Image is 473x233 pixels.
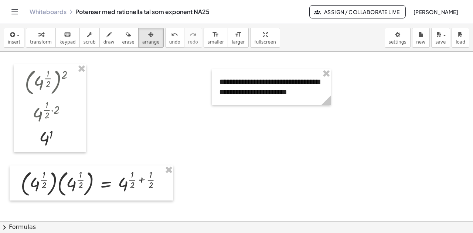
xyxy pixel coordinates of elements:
[412,28,430,48] button: new
[9,6,21,18] button: Toggle navigation
[228,28,249,48] button: format_sizelarger
[452,28,469,48] button: load
[309,5,406,18] button: Assign / Collaborate Live
[55,28,80,48] button: keyboardkeypad
[190,30,197,39] i: redo
[208,40,224,45] span: smaller
[416,40,425,45] span: new
[212,30,219,39] i: format_size
[389,40,406,45] span: settings
[184,28,202,48] button: redoredo
[30,8,67,16] a: Whiteboards
[171,30,178,39] i: undo
[316,8,399,15] span: Assign / Collaborate Live
[103,40,115,45] span: draw
[165,28,184,48] button: undoundo
[8,40,20,45] span: insert
[26,28,56,48] button: transform
[138,28,164,48] button: arrange
[142,40,160,45] span: arrange
[235,30,242,39] i: format_size
[456,40,465,45] span: load
[30,40,52,45] span: transform
[169,40,180,45] span: undo
[413,8,458,15] span: [PERSON_NAME]
[99,28,119,48] button: draw
[79,28,100,48] button: scrub
[122,40,134,45] span: erase
[385,28,411,48] button: settings
[254,40,276,45] span: fullscreen
[59,40,76,45] span: keypad
[431,28,450,48] button: save
[118,28,138,48] button: erase
[64,30,71,39] i: keyboard
[250,28,280,48] button: fullscreen
[204,28,228,48] button: format_sizesmaller
[407,5,464,18] button: [PERSON_NAME]
[232,40,245,45] span: larger
[435,40,446,45] span: save
[84,40,96,45] span: scrub
[188,40,198,45] span: redo
[4,28,24,48] button: insert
